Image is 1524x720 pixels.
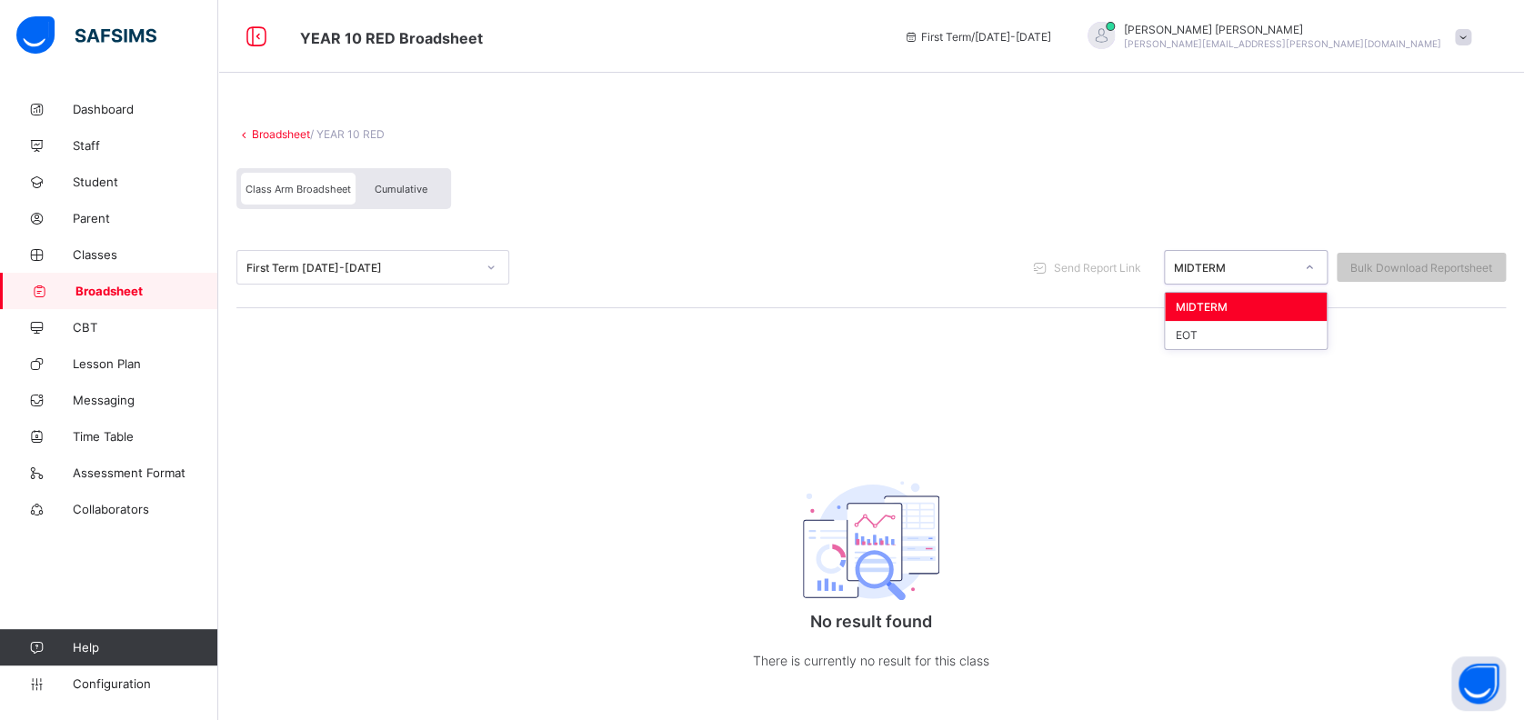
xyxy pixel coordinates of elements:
[1124,38,1441,49] span: [PERSON_NAME][EMAIL_ADDRESS][PERSON_NAME][DOMAIN_NAME]
[310,127,385,141] span: / YEAR 10 RED
[1174,261,1294,275] div: MIDTERM
[1350,261,1492,275] span: Bulk Download Reportsheet
[246,261,476,275] div: First Term [DATE]-[DATE]
[689,612,1053,631] p: No result found
[903,30,1051,44] span: session/term information
[73,393,218,407] span: Messaging
[73,138,218,153] span: Staff
[73,676,217,691] span: Configuration
[803,481,939,601] img: classEmptyState.7d4ec5dc6d57f4e1adfd249b62c1c528.svg
[73,502,218,516] span: Collaborators
[73,429,218,444] span: Time Table
[1054,261,1141,275] span: Send Report Link
[16,16,156,55] img: safsims
[1124,23,1441,36] span: [PERSON_NAME] [PERSON_NAME]
[252,127,310,141] a: Broadsheet
[1069,22,1480,52] div: KennethJacob
[1165,293,1327,321] div: MIDTERM
[73,247,218,262] span: Classes
[73,640,217,655] span: Help
[73,465,218,480] span: Assessment Format
[300,29,483,47] span: Class Arm Broadsheet
[246,183,351,195] span: Class Arm Broadsheet
[689,431,1053,709] div: No result found
[689,649,1053,672] p: There is currently no result for this class
[75,284,218,298] span: Broadsheet
[375,183,427,195] span: Cumulative
[1165,321,1327,349] div: EOT
[73,211,218,225] span: Parent
[73,175,218,189] span: Student
[73,356,218,371] span: Lesson Plan
[73,102,218,116] span: Dashboard
[1451,656,1506,711] button: Open asap
[73,320,218,335] span: CBT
